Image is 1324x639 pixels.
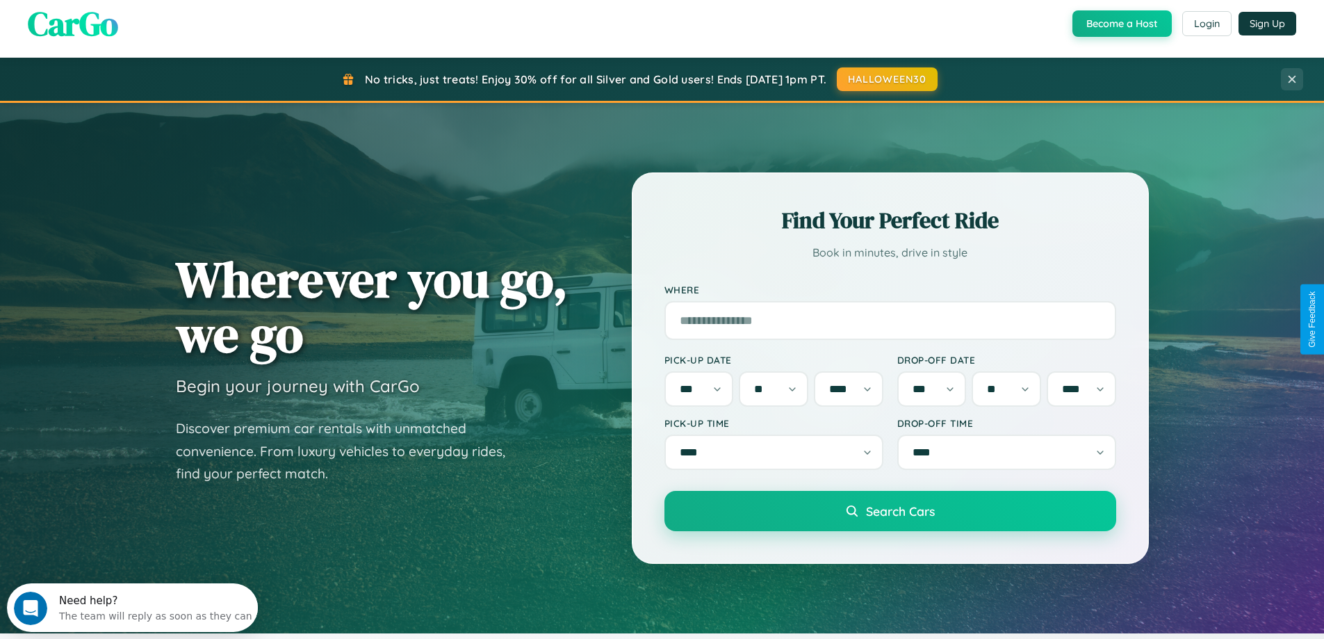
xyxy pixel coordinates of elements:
[664,354,883,366] label: Pick-up Date
[664,417,883,429] label: Pick-up Time
[176,252,568,362] h1: Wherever you go, we go
[176,417,523,485] p: Discover premium car rentals with unmatched convenience. From luxury vehicles to everyday rides, ...
[866,503,935,519] span: Search Cars
[1072,10,1172,37] button: Become a Host
[176,375,420,396] h3: Begin your journey with CarGo
[1307,291,1317,348] div: Give Feedback
[897,354,1116,366] label: Drop-off Date
[837,67,938,91] button: HALLOWEEN30
[52,12,245,23] div: Need help?
[897,417,1116,429] label: Drop-off Time
[365,72,826,86] span: No tricks, just treats! Enjoy 30% off for all Silver and Gold users! Ends [DATE] 1pm PT.
[664,491,1116,531] button: Search Cars
[7,583,258,632] iframe: Intercom live chat discovery launcher
[664,205,1116,236] h2: Find Your Perfect Ride
[14,592,47,625] iframe: Intercom live chat
[28,1,118,47] span: CarGo
[664,284,1116,296] label: Where
[52,23,245,38] div: The team will reply as soon as they can
[1239,12,1296,35] button: Sign Up
[1182,11,1232,36] button: Login
[664,243,1116,263] p: Book in minutes, drive in style
[6,6,259,44] div: Open Intercom Messenger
